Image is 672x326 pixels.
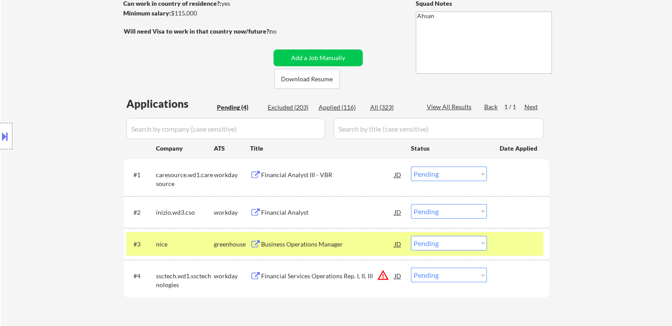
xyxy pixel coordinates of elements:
div: #3 [133,240,149,249]
div: workday [214,171,250,179]
div: Excluded (203) [268,103,312,112]
div: caresource.wd1.caresource [156,171,214,188]
div: workday [214,272,250,281]
div: Applied (116) [319,103,363,112]
div: Title [250,144,402,153]
strong: Minimum salary: [123,9,171,17]
div: View All Results [427,102,474,111]
div: ssctech.wd1.ssctechnologies [156,272,214,289]
div: workday [214,208,250,217]
div: greenhouse [214,240,250,249]
input: Search by title (case sensitive) [334,118,543,139]
div: JD [394,236,402,252]
div: Status [411,140,487,156]
div: nice [156,240,214,249]
div: inizio.wd3.cso [156,208,214,217]
div: Company [156,144,214,153]
div: Pending (4) [217,103,261,112]
button: Download Resume [274,69,340,89]
div: $115,000 [123,9,270,18]
div: ATS [214,144,250,153]
div: Next [524,102,539,111]
div: Back [484,102,498,111]
div: Financial Services Operations Rep. I, II, III [261,272,395,281]
div: Financial Analyst [261,208,395,217]
button: Add a Job Manually [273,49,363,66]
div: Applications [126,99,214,109]
div: Business Operations Manager [261,240,395,249]
div: JD [394,204,402,220]
div: JD [394,268,402,284]
div: 1 / 1 [504,102,524,111]
div: Financial Analyst III - VBR [261,171,395,179]
div: #4 [133,272,149,281]
input: Search by company (case sensitive) [126,118,325,139]
div: All (323) [370,103,414,112]
strong: Will need Visa to work in that country now/future?: [124,27,271,35]
div: JD [394,167,402,182]
div: no [270,27,295,36]
button: warning_amber [377,269,389,281]
div: Date Applied [500,144,539,153]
